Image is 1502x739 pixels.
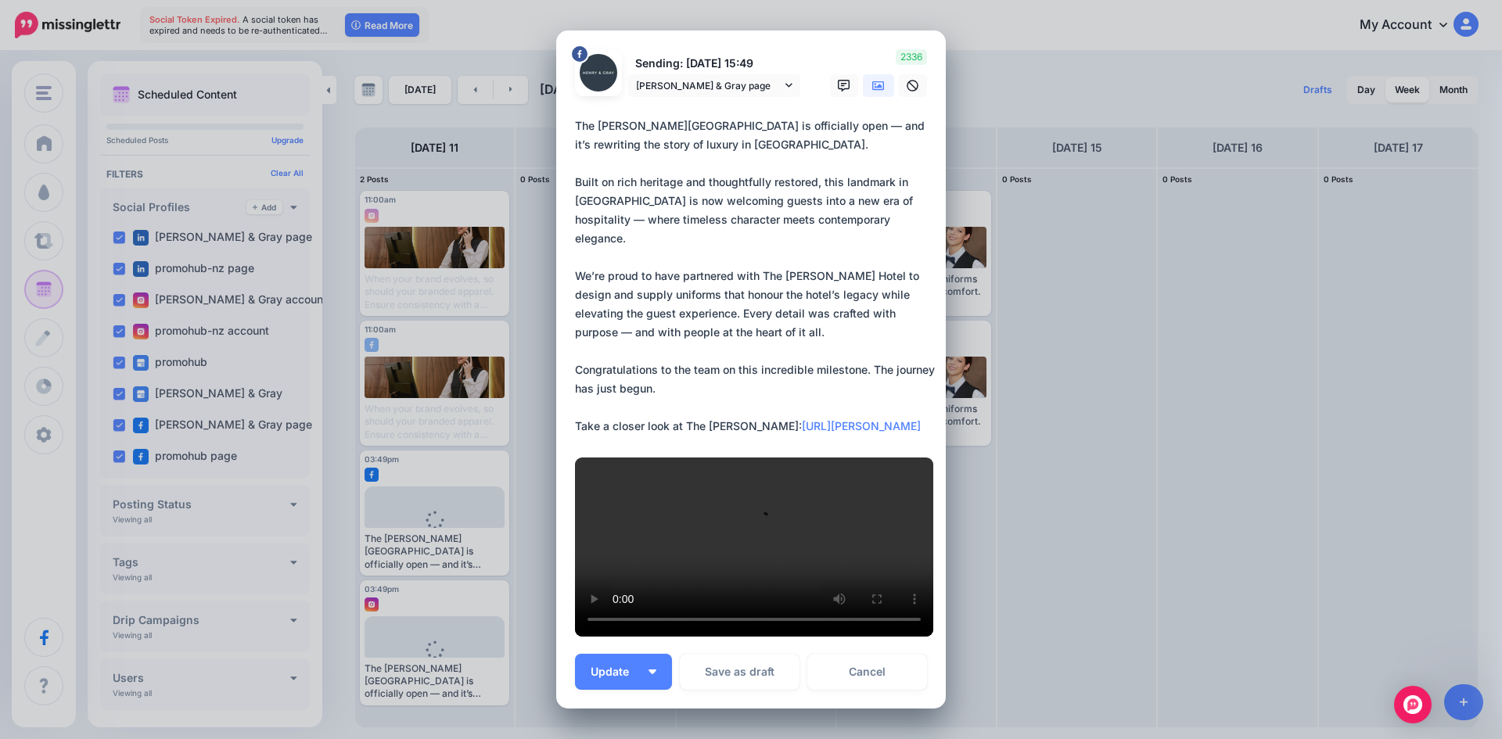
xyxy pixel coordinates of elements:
[575,117,935,454] div: The [PERSON_NAME][GEOGRAPHIC_DATA] is officially open — and it’s rewriting the story of luxury in...
[580,54,617,91] img: 307467339_504078658390537_3954169785984784637_n-bsa138101.jpg
[591,666,641,677] span: Update
[896,49,927,65] span: 2336
[575,654,672,690] button: Update
[628,74,800,97] a: [PERSON_NAME] & Gray page
[680,654,800,690] button: Save as draft
[636,77,782,94] span: [PERSON_NAME] & Gray page
[649,669,656,674] img: arrow-down-white.png
[1394,686,1432,723] div: Open Intercom Messenger
[807,654,927,690] a: Cancel
[628,55,800,73] p: Sending: [DATE] 15:49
